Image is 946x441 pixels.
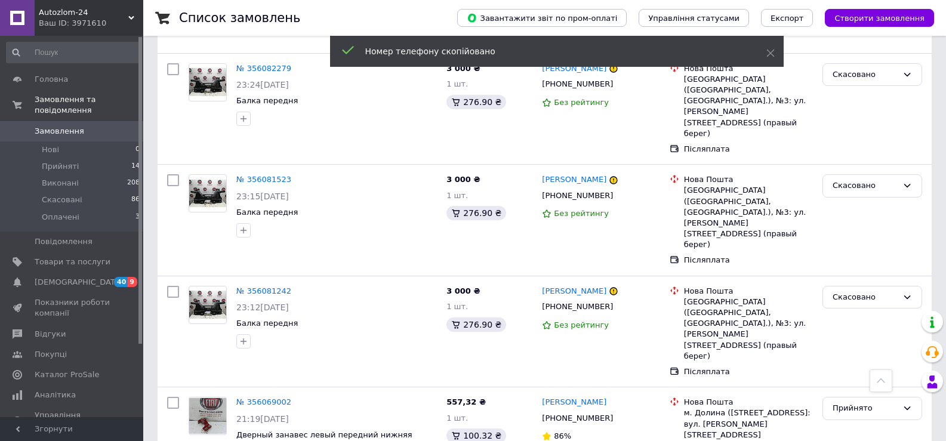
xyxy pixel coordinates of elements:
a: [PERSON_NAME] [542,174,606,186]
div: Ваш ID: 3971610 [39,18,143,29]
a: Фото товару [189,174,227,212]
span: Виконані [42,178,79,189]
button: Створити замовлення [825,9,934,27]
a: № 356082279 [236,64,291,73]
span: 208 [127,178,140,189]
span: Замовлення [35,126,84,137]
span: Прийняті [42,161,79,172]
span: 23:24[DATE] [236,80,289,90]
a: № 356081242 [236,286,291,295]
span: 1 шт. [446,414,468,423]
span: Товари та послуги [35,257,110,267]
img: Фото товару [189,398,226,433]
div: Номер телефону скопійовано [365,45,737,57]
span: 9 [128,277,137,287]
span: Створити замовлення [834,14,925,23]
div: Післяплата [684,144,813,155]
span: Без рейтингу [554,320,609,329]
img: Фото товару [189,180,226,208]
div: м. Долина ([STREET_ADDRESS]: вул. [PERSON_NAME][STREET_ADDRESS] [684,408,813,440]
button: Експорт [761,9,814,27]
span: 3 000 ₴ [446,286,480,295]
span: Головна [35,74,68,85]
span: Аналітика [35,390,76,400]
div: 276.90 ₴ [446,95,506,109]
a: Балка передня [236,96,298,105]
div: [GEOGRAPHIC_DATA] ([GEOGRAPHIC_DATA], [GEOGRAPHIC_DATA].), №3: ул. [PERSON_NAME][STREET_ADDRESS] ... [684,185,813,250]
span: 3 000 ₴ [446,175,480,184]
span: Покупці [35,349,67,360]
div: Нова Пошта [684,174,813,185]
a: № 356081523 [236,175,291,184]
span: 3 [135,212,140,223]
span: Управління статусами [648,14,739,23]
span: Показники роботи компанії [35,297,110,319]
div: Скасовано [833,291,898,304]
div: [PHONE_NUMBER] [540,299,615,314]
span: 23:12[DATE] [236,303,289,312]
div: Післяплата [684,255,813,266]
a: Дверный занавес левый передний нижняя [236,430,412,439]
button: Управління статусами [639,9,749,27]
div: [GEOGRAPHIC_DATA] ([GEOGRAPHIC_DATA], [GEOGRAPHIC_DATA].), №3: ул. [PERSON_NAME][STREET_ADDRESS] ... [684,297,813,362]
a: [PERSON_NAME] [542,286,606,297]
div: [PHONE_NUMBER] [540,411,615,426]
div: Нова Пошта [684,397,813,408]
div: Післяплата [684,366,813,377]
div: Скасовано [833,180,898,192]
a: Фото товару [189,63,227,101]
span: 3 000 ₴ [446,64,480,73]
span: Нові [42,144,59,155]
span: 86% [554,431,571,440]
span: 1 шт. [446,191,468,200]
div: [GEOGRAPHIC_DATA] ([GEOGRAPHIC_DATA], [GEOGRAPHIC_DATA].), №3: ул. [PERSON_NAME][STREET_ADDRESS] ... [684,74,813,139]
span: 14 [131,161,140,172]
span: Каталог ProSale [35,369,99,380]
span: Без рейтингу [554,209,609,218]
a: Фото товару [189,397,227,435]
div: 276.90 ₴ [446,317,506,332]
img: Фото товару [189,291,226,319]
span: Управління сайтом [35,410,110,431]
div: Нова Пошта [684,286,813,297]
span: Повідомлення [35,236,93,247]
img: Фото товару [189,68,226,96]
span: 40 [114,277,128,287]
div: Скасовано [833,69,898,81]
div: 276.90 ₴ [446,206,506,220]
input: Пошук [6,42,141,63]
span: 23:15[DATE] [236,192,289,201]
span: Завантажити звіт по пром-оплаті [467,13,617,23]
h1: Список замовлень [179,11,300,25]
span: 1 шт. [446,79,468,88]
button: Завантажити звіт по пром-оплаті [457,9,627,27]
span: Без рейтингу [554,98,609,107]
div: Прийнято [833,402,898,415]
a: Фото товару [189,286,227,324]
div: [PHONE_NUMBER] [540,188,615,203]
span: Оплачені [42,212,79,223]
span: Скасовані [42,195,82,205]
span: Замовлення та повідомлення [35,94,143,116]
span: 0 [135,144,140,155]
span: 21:19[DATE] [236,414,289,424]
span: Експорт [771,14,804,23]
div: [PHONE_NUMBER] [540,76,615,92]
span: 557,32 ₴ [446,397,486,406]
a: Балка передня [236,208,298,217]
a: Балка передня [236,319,298,328]
span: Відгуки [35,329,66,340]
span: 1 шт. [446,302,468,311]
span: Autozlom-24 [39,7,128,18]
a: [PERSON_NAME] [542,397,606,408]
span: 86 [131,195,140,205]
a: Створити замовлення [813,13,934,22]
span: [DEMOGRAPHIC_DATA] [35,277,123,288]
a: № 356069002 [236,397,291,406]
